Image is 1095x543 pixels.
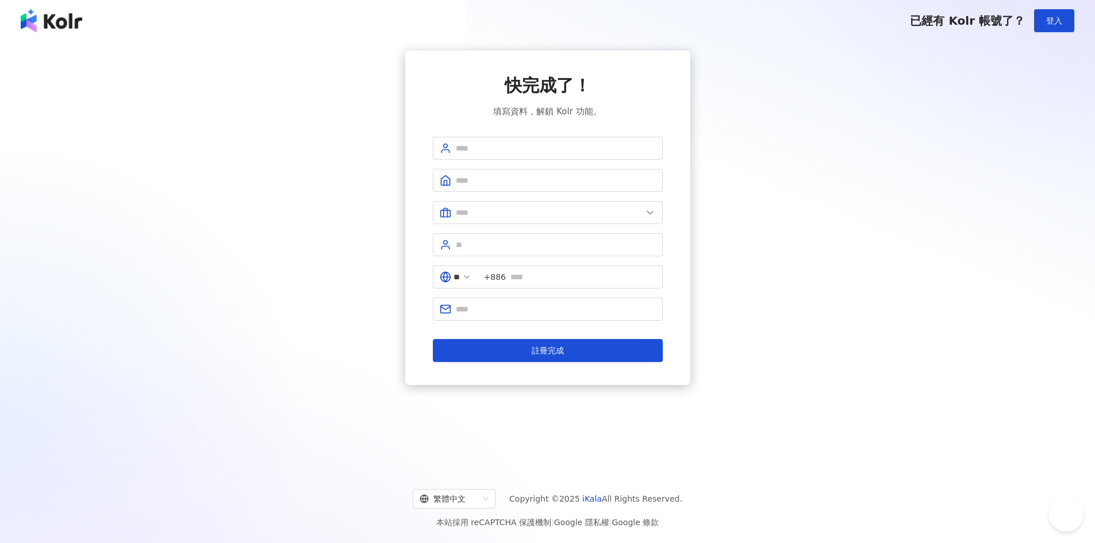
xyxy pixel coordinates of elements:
[420,490,478,508] div: 繁體中文
[505,74,591,98] span: 快完成了！
[1034,9,1074,32] button: 登入
[509,492,682,506] span: Copyright © 2025 All Rights Reserved.
[609,518,612,527] span: |
[910,14,1025,28] span: 已經有 Kolr 帳號了？
[612,518,659,527] a: Google 條款
[436,515,659,529] span: 本站採用 reCAPTCHA 保護機制
[433,339,663,362] button: 註冊完成
[493,105,601,118] span: 填寫資料，解鎖 Kolr 功能。
[582,494,602,503] a: iKala
[484,271,506,283] span: +886
[21,9,82,32] img: logo
[1049,497,1084,532] iframe: Help Scout Beacon - Open
[1046,16,1062,25] span: 登入
[554,518,609,527] a: Google 隱私權
[551,518,554,527] span: |
[532,346,564,355] span: 註冊完成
